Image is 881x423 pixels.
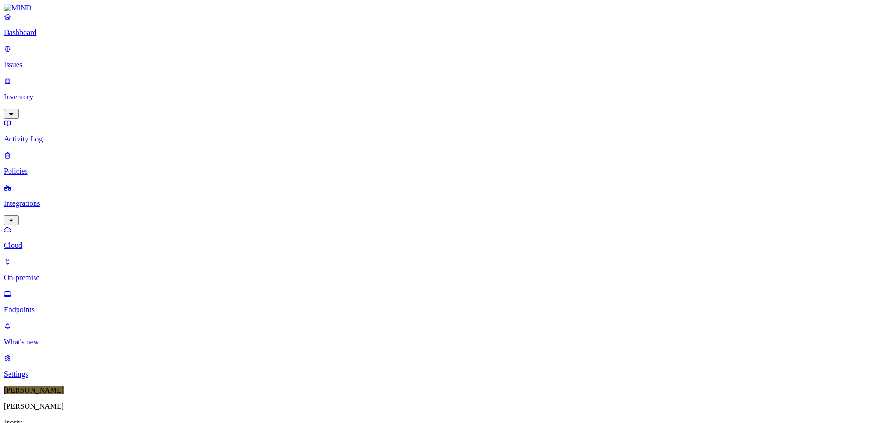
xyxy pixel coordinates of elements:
a: Cloud [4,225,877,250]
a: Endpoints [4,290,877,314]
p: Inventory [4,93,877,101]
p: Settings [4,370,877,379]
p: What's new [4,338,877,346]
a: Activity Log [4,119,877,143]
p: Cloud [4,241,877,250]
p: On-premise [4,273,877,282]
span: [PERSON_NAME] [4,386,64,394]
a: Settings [4,354,877,379]
a: What's new [4,322,877,346]
p: Policies [4,167,877,176]
a: Integrations [4,183,877,224]
p: Integrations [4,199,877,208]
p: Dashboard [4,28,877,37]
a: Issues [4,44,877,69]
a: Policies [4,151,877,176]
img: MIND [4,4,32,12]
a: On-premise [4,257,877,282]
a: Inventory [4,77,877,117]
p: Issues [4,61,877,69]
a: Dashboard [4,12,877,37]
a: MIND [4,4,877,12]
p: Endpoints [4,306,877,314]
p: [PERSON_NAME] [4,402,877,411]
p: Activity Log [4,135,877,143]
